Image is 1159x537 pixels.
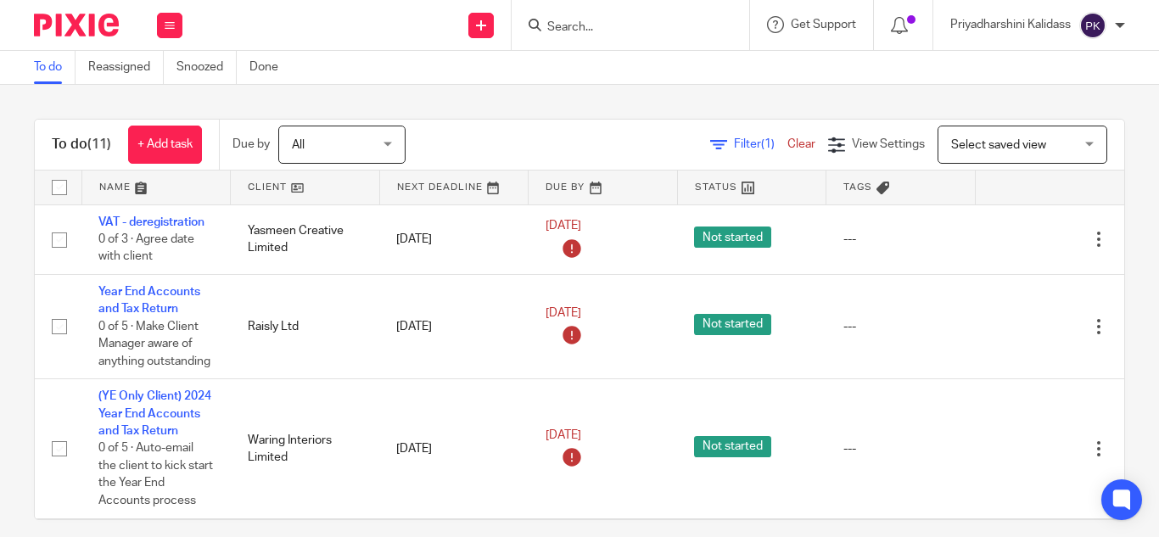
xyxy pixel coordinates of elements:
[98,321,210,367] span: 0 of 5 · Make Client Manager aware of anything outstanding
[546,220,581,232] span: [DATE]
[98,443,213,507] span: 0 of 5 · Auto-email the client to kick start the Year End Accounts process
[852,138,925,150] span: View Settings
[379,274,529,378] td: [DATE]
[128,126,202,164] a: + Add task
[546,429,581,441] span: [DATE]
[694,227,771,248] span: Not started
[292,139,305,151] span: All
[249,51,291,84] a: Done
[231,204,380,274] td: Yasmeen Creative Limited
[791,19,856,31] span: Get Support
[843,231,959,248] div: ---
[232,136,270,153] p: Due by
[761,138,775,150] span: (1)
[98,233,194,263] span: 0 of 3 · Agree date with client
[1079,12,1106,39] img: svg%3E
[694,314,771,335] span: Not started
[950,16,1071,33] p: Priyadharshini Kalidass
[546,20,698,36] input: Search
[231,379,380,518] td: Waring Interiors Limited
[34,14,119,36] img: Pixie
[34,51,76,84] a: To do
[951,139,1046,151] span: Select saved view
[546,307,581,319] span: [DATE]
[694,436,771,457] span: Not started
[98,216,204,228] a: VAT - deregistration
[787,138,815,150] a: Clear
[843,318,959,335] div: ---
[843,440,959,457] div: ---
[843,182,872,192] span: Tags
[98,390,211,437] a: (YE Only Client) 2024 Year End Accounts and Tax Return
[98,286,200,315] a: Year End Accounts and Tax Return
[176,51,237,84] a: Snoozed
[87,137,111,151] span: (11)
[88,51,164,84] a: Reassigned
[734,138,787,150] span: Filter
[52,136,111,154] h1: To do
[379,204,529,274] td: [DATE]
[231,274,380,378] td: Raisly Ltd
[379,379,529,518] td: [DATE]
